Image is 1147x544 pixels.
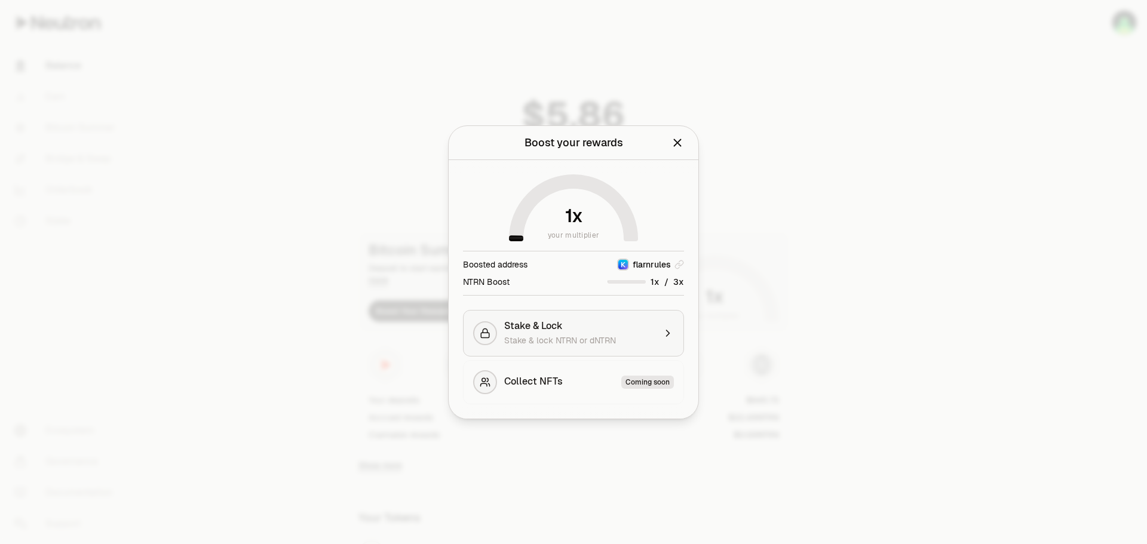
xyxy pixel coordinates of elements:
div: Boost your rewards [525,134,623,151]
img: Keplr [618,260,628,269]
button: Keplrflarnrules [617,259,684,271]
span: Stake & lock NTRN or dNTRN [504,335,616,346]
span: your multiplier [548,229,600,241]
span: flarnrules [633,259,671,271]
div: Coming soon [621,376,674,389]
button: Close [671,134,684,151]
span: Collect NFTs [504,376,563,389]
button: Collect NFTsComing soon [463,360,684,404]
span: Stake & Lock [504,320,563,332]
div: NTRN Boost [463,275,510,287]
div: Boosted address [463,259,528,271]
button: Stake & LockStake & lock NTRN or dNTRN [463,310,684,356]
div: / [608,275,684,288]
